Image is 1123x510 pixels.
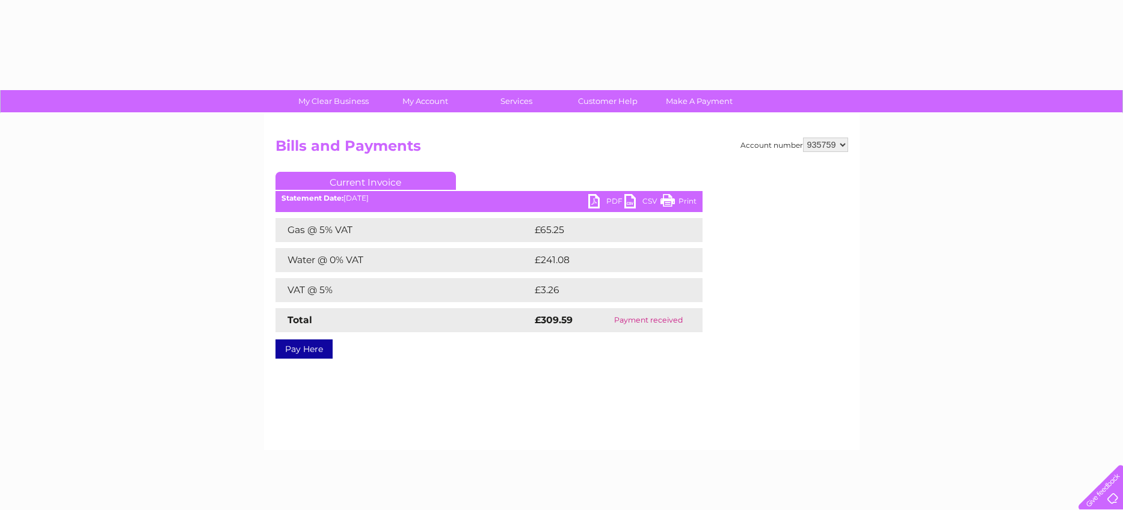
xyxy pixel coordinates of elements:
a: Current Invoice [275,172,456,190]
a: Pay Here [275,339,333,359]
div: [DATE] [275,194,703,202]
a: My Account [375,90,475,112]
a: CSV [624,194,660,211]
a: Make A Payment [650,90,749,112]
a: PDF [588,194,624,211]
h2: Bills and Payments [275,138,848,160]
td: Gas @ 5% VAT [275,218,532,242]
td: Water @ 0% VAT [275,248,532,272]
strong: Total [288,314,312,326]
td: £3.26 [532,278,674,302]
td: £241.08 [532,248,681,272]
a: Services [467,90,566,112]
a: Customer Help [558,90,657,112]
td: Payment received [595,308,703,332]
a: Print [660,194,697,211]
td: VAT @ 5% [275,278,532,302]
a: My Clear Business [284,90,383,112]
td: £65.25 [532,218,678,242]
div: Account number [740,138,848,152]
b: Statement Date: [282,193,343,202]
strong: £309.59 [535,314,573,326]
